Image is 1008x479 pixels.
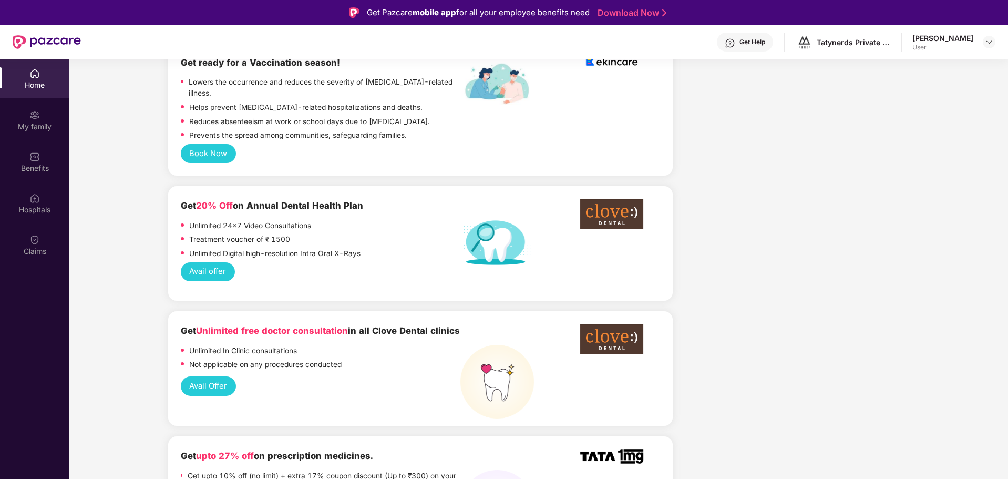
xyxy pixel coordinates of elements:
[29,110,40,120] img: svg+xml;base64,PHN2ZyB3aWR0aD0iMjAiIGhlaWdodD0iMjAiIHZpZXdCb3g9IjAgMCAyMCAyMCIgZmlsbD0ibm9uZSIgeG...
[349,7,359,18] img: Logo
[662,7,666,18] img: Stroke
[739,38,765,46] div: Get Help
[189,345,297,357] p: Unlimited In Clinic consultations
[598,7,663,18] a: Download Now
[196,200,233,211] span: 20% Off
[580,324,643,354] img: clove-dental%20png.png
[181,144,236,164] button: Book Now
[29,151,40,162] img: svg+xml;base64,PHN2ZyBpZD0iQmVuZWZpdHMiIHhtbG5zPSJodHRwOi8vd3d3LnczLm9yZy8yMDAwL3N2ZyIgd2lkdGg9Ij...
[189,220,311,232] p: Unlimited 24x7 Video Consultations
[29,68,40,79] img: svg+xml;base64,PHN2ZyBpZD0iSG9tZSIgeG1sbnM9Imh0dHA6Ly93d3cudzMub3JnLzIwMDAvc3ZnIiB3aWR0aD0iMjAiIG...
[460,220,534,266] img: Dental%20helath%20plan.png
[460,63,534,105] img: labelEkincare.png
[580,449,643,463] img: TATA_1mg_Logo.png
[181,200,363,211] b: Get on Annual Dental Health Plan
[181,451,373,461] b: Get on prescription medicines.
[189,102,423,114] p: Helps prevent [MEDICAL_DATA]-related hospitalizations and deaths.
[413,7,456,17] strong: mobile app
[189,130,407,141] p: Prevents the spread among communities, safeguarding families.
[181,325,460,336] b: Get in all Clove Dental clinics
[797,35,812,50] img: logo%20-%20black%20(1).png
[29,235,40,245] img: svg+xml;base64,PHN2ZyBpZD0iQ2xhaW0iIHhtbG5zPSJodHRwOi8vd3d3LnczLm9yZy8yMDAwL3N2ZyIgd2lkdGg9IjIwIi...
[912,43,973,52] div: User
[196,325,348,336] span: Unlimited free doctor consultation
[189,234,290,246] p: Treatment voucher of ₹ 1500
[367,6,590,19] div: Get Pazcare for all your employee benefits need
[181,376,236,396] button: Avail Offer
[189,248,361,260] p: Unlimited Digital high-resolution Intra Oral X-Rays
[189,116,430,128] p: Reduces absenteeism at work or school days due to [MEDICAL_DATA].
[189,77,460,99] p: Lowers the occurrence and reduces the severity of [MEDICAL_DATA]-related illness.
[580,42,643,82] img: logoEkincare.png
[181,262,235,282] button: Avail offer
[29,193,40,203] img: svg+xml;base64,PHN2ZyBpZD0iSG9zcGl0YWxzIiB4bWxucz0iaHR0cDovL3d3dy53My5vcmcvMjAwMC9zdmciIHdpZHRoPS...
[181,43,340,67] b: Vaccination, Get ready for a Vaccination season!
[460,345,534,419] img: teeth%20high.png
[196,451,254,461] span: upto 27% off
[725,38,735,48] img: svg+xml;base64,PHN2ZyBpZD0iSGVscC0zMngzMiIgeG1sbnM9Imh0dHA6Ly93d3cudzMub3JnLzIwMDAvc3ZnIiB3aWR0aD...
[580,199,643,229] img: clove-dental%20png.png
[13,35,81,49] img: New Pazcare Logo
[189,359,342,371] p: Not applicable on any procedures conducted
[912,33,973,43] div: [PERSON_NAME]
[985,38,993,46] img: svg+xml;base64,PHN2ZyBpZD0iRHJvcGRvd24tMzJ4MzIiIHhtbG5zPSJodHRwOi8vd3d3LnczLm9yZy8yMDAwL3N2ZyIgd2...
[817,37,890,47] div: Tatynerds Private Limited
